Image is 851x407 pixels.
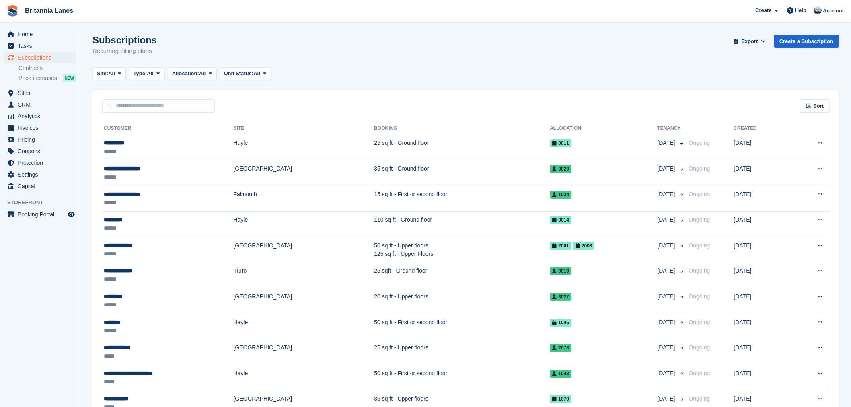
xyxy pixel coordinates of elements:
td: Hayle [233,314,374,339]
span: 1043 [550,370,571,378]
button: Export [732,35,767,48]
span: Analytics [18,111,66,122]
span: Site: [97,70,108,78]
span: Create [755,6,771,14]
th: Tenancy [657,122,685,135]
span: Tasks [18,40,66,51]
span: 0019 [550,267,571,275]
td: 25 sq ft - Upper floors [374,339,550,365]
span: Ongoing [689,267,710,274]
span: [DATE] [657,343,676,352]
td: 20 sq ft - Upper floors [374,288,550,314]
span: CRM [18,99,66,110]
td: [DATE] [734,135,789,160]
a: menu [4,29,76,40]
button: Unit Status: All [220,67,271,80]
span: All [108,70,115,78]
td: 25 sqft - Ground floor [374,263,550,288]
span: Storefront [7,199,80,207]
td: [DATE] [734,339,789,365]
td: 50 sq ft - Upper floors 125 sq ft - Upper Floors [374,237,550,263]
h1: Subscriptions [92,35,157,45]
span: [DATE] [657,216,676,224]
span: Ongoing [689,370,710,376]
div: NEW [63,74,76,82]
td: [DATE] [734,365,789,391]
span: Ongoing [689,344,710,351]
td: Truro [233,263,374,288]
a: menu [4,169,76,180]
td: [DATE] [734,263,789,288]
span: Capital [18,181,66,192]
span: Ongoing [689,216,710,223]
span: All [253,70,260,78]
span: 0014 [550,216,571,224]
span: [DATE] [657,267,676,275]
span: Ongoing [689,395,710,402]
a: menu [4,134,76,145]
td: [DATE] [734,288,789,314]
th: Created [734,122,789,135]
span: Sites [18,87,66,99]
td: [GEOGRAPHIC_DATA] [233,288,374,314]
a: menu [4,209,76,220]
span: 3027 [550,293,571,301]
a: menu [4,40,76,51]
td: Hayle [233,135,374,160]
span: 1034 [550,191,571,199]
th: Site [233,122,374,135]
span: Help [795,6,806,14]
td: [DATE] [734,160,789,186]
span: Type: [134,70,147,78]
td: 50 sq ft - First or second floor [374,365,550,391]
span: [DATE] [657,241,676,250]
span: Invoices [18,122,66,134]
span: Sort [813,102,824,110]
span: 0011 [550,139,571,147]
a: Contracts [18,64,76,72]
p: Recurring billing plans [92,47,157,56]
a: menu [4,181,76,192]
a: Price increases NEW [18,74,76,82]
button: Site: All [92,67,126,80]
td: Hayle [233,212,374,237]
span: [DATE] [657,292,676,301]
a: menu [4,99,76,110]
span: All [199,70,206,78]
span: 2001 [550,242,571,250]
td: 110 sq ft - Ground floor [374,212,550,237]
span: Coupons [18,146,66,157]
span: 2003 [573,242,595,250]
a: menu [4,157,76,169]
td: Falmouth [233,186,374,212]
span: Price increases [18,74,57,82]
a: menu [4,111,76,122]
span: [DATE] [657,318,676,327]
span: [DATE] [657,395,676,403]
span: Unit Status: [224,70,253,78]
td: [DATE] [734,186,789,212]
span: Booking Portal [18,209,66,220]
span: Settings [18,169,66,180]
td: 50 sq ft - First or second floor [374,314,550,339]
span: Home [18,29,66,40]
th: Booking [374,122,550,135]
a: menu [4,52,76,63]
td: [DATE] [734,212,789,237]
span: Ongoing [689,191,710,197]
td: [GEOGRAPHIC_DATA] [233,160,374,186]
span: Ongoing [689,242,710,249]
td: 15 sq ft - First or second floor [374,186,550,212]
span: [DATE] [657,369,676,378]
span: Ongoing [689,319,710,325]
span: Protection [18,157,66,169]
th: Customer [102,122,233,135]
span: Ongoing [689,140,710,146]
td: [GEOGRAPHIC_DATA] [233,237,374,263]
td: 35 sq ft - Ground floor [374,160,550,186]
span: 1046 [550,319,571,327]
span: 0029 [550,165,571,173]
button: Allocation: All [168,67,217,80]
span: 1070 [550,395,571,403]
span: [DATE] [657,164,676,173]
